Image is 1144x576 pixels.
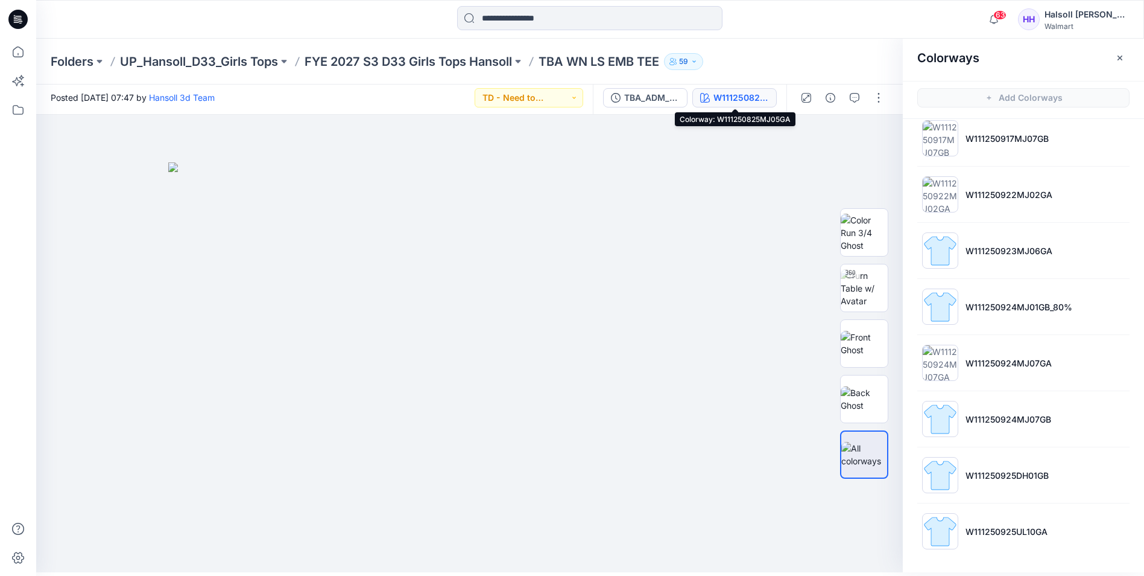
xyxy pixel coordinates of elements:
a: Folders [51,53,93,70]
h2: Colorways [917,51,979,65]
a: Hansoll 3d Team [149,92,215,103]
img: Back Ghost [841,386,888,412]
p: W111250923MJ06GA [965,245,1052,257]
p: 59 [679,55,688,68]
img: Turn Table w/ Avatar [841,269,888,307]
div: W111250825MJ05GA [713,91,769,104]
div: HH [1018,8,1040,30]
img: W111250924MJ01GB_80% [922,289,958,325]
p: W111250924MJ07GA [965,357,1052,370]
div: Walmart [1044,22,1129,31]
button: TBA_ADM_FC WN LS EMB TEE_ASTM [603,88,687,107]
button: 59 [664,53,703,70]
span: 63 [993,10,1007,20]
p: W111250925DH01GB [965,469,1049,482]
p: W111250922MJ02GA [965,188,1052,201]
img: Front Ghost [841,331,888,356]
img: W111250924MJ07GB [922,401,958,437]
img: eyJhbGciOiJIUzI1NiIsImtpZCI6IjAiLCJzbHQiOiJzZXMiLCJ0eXAiOiJKV1QifQ.eyJkYXRhIjp7InR5cGUiOiJzdG9yYW... [168,162,771,572]
img: W111250923MJ06GA [922,232,958,269]
img: All colorways [841,442,887,467]
a: FYE 2027 S3 D33 Girls Tops Hansoll [305,53,512,70]
div: Halsoll [PERSON_NAME] Girls Design Team [1044,7,1129,22]
a: UP_Hansoll_D33_Girls Tops [120,53,278,70]
span: Posted [DATE] 07:47 by [51,91,215,104]
img: W111250917MJ07GB [922,120,958,156]
p: W111250924MJ07GB [965,413,1051,426]
p: TBA WN LS EMB TEE [539,53,659,70]
img: W111250924MJ07GA [922,345,958,381]
button: Details [821,88,840,107]
img: W111250922MJ02GA [922,176,958,213]
img: Color Run 3/4 Ghost [841,214,888,252]
button: W111250825MJ05GA [692,88,777,107]
img: W111250925DH01GB [922,457,958,493]
div: TBA_ADM_FC WN LS EMB TEE_ASTM [624,91,680,104]
p: W111250917MJ07GB [965,132,1049,145]
p: W111250925UL10GA [965,525,1048,538]
p: W111250924MJ01GB_80% [965,301,1072,313]
img: W111250925UL10GA [922,513,958,549]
